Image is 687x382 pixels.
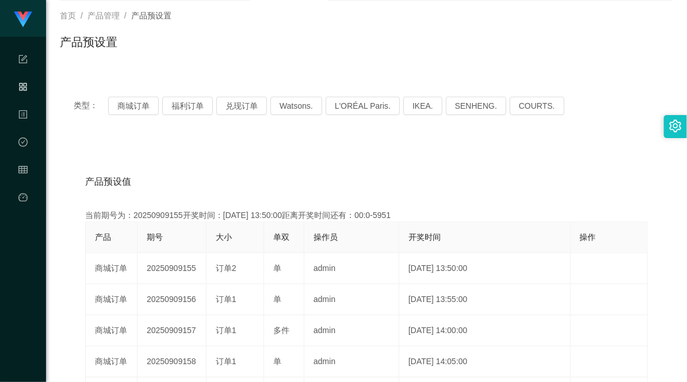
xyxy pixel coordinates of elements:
td: 商城订单 [86,346,138,377]
span: 订单1 [216,295,236,304]
span: 开奖时间 [409,232,441,242]
div: 当前期号为：20250909155开奖时间：[DATE] 13:50:00距离开奖时间还有：00:0-5951 [85,209,648,221]
span: 内容中心 [18,110,28,213]
img: logo.9652507e.png [14,12,32,28]
i: 图标: check-circle-o [18,132,28,155]
span: 单 [273,263,281,273]
span: 订单1 [216,326,236,335]
span: 操作员 [314,232,338,242]
td: 20250909157 [138,315,207,346]
button: COURTS. [510,97,564,115]
h1: 产品预设置 [60,33,117,51]
span: 会员管理 [18,166,28,268]
td: 20250909156 [138,284,207,315]
td: admin [304,284,399,315]
i: 图标: profile [18,105,28,128]
button: SENHENG. [446,97,506,115]
span: 产品管理 [87,11,120,20]
button: 兑现订单 [216,97,267,115]
span: 类型： [74,97,108,115]
button: IKEA. [403,97,442,115]
i: 图标: form [18,49,28,72]
i: 图标: setting [669,120,682,132]
span: 数据中心 [18,138,28,240]
span: / [81,11,83,20]
td: [DATE] 13:55:00 [399,284,571,315]
span: 产品管理 [18,83,28,185]
td: 商城订单 [86,253,138,284]
td: admin [304,346,399,377]
span: 系统配置 [18,55,28,158]
span: 大小 [216,232,232,242]
span: 单 [273,357,281,366]
span: 首页 [60,11,76,20]
span: 订单2 [216,263,236,273]
span: 单 [273,295,281,304]
span: 单双 [273,232,289,242]
span: 产品 [95,232,111,242]
button: 福利订单 [162,97,213,115]
span: 产品预设置 [131,11,171,20]
i: 图标: table [18,160,28,183]
td: 20250909155 [138,253,207,284]
span: 产品预设值 [85,175,131,189]
td: 商城订单 [86,284,138,315]
span: 多件 [273,326,289,335]
td: 商城订单 [86,315,138,346]
span: 期号 [147,232,163,242]
i: 图标: appstore-o [18,77,28,100]
button: Watsons. [270,97,322,115]
span: 操作 [580,232,596,242]
td: 20250909158 [138,346,207,377]
td: admin [304,253,399,284]
td: [DATE] 14:00:00 [399,315,571,346]
td: admin [304,315,399,346]
a: 图标: dashboard平台首页 [18,186,28,303]
button: L'ORÉAL Paris. [326,97,400,115]
td: [DATE] 14:05:00 [399,346,571,377]
button: 商城订单 [108,97,159,115]
td: [DATE] 13:50:00 [399,253,571,284]
span: 订单1 [216,357,236,366]
span: / [124,11,127,20]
